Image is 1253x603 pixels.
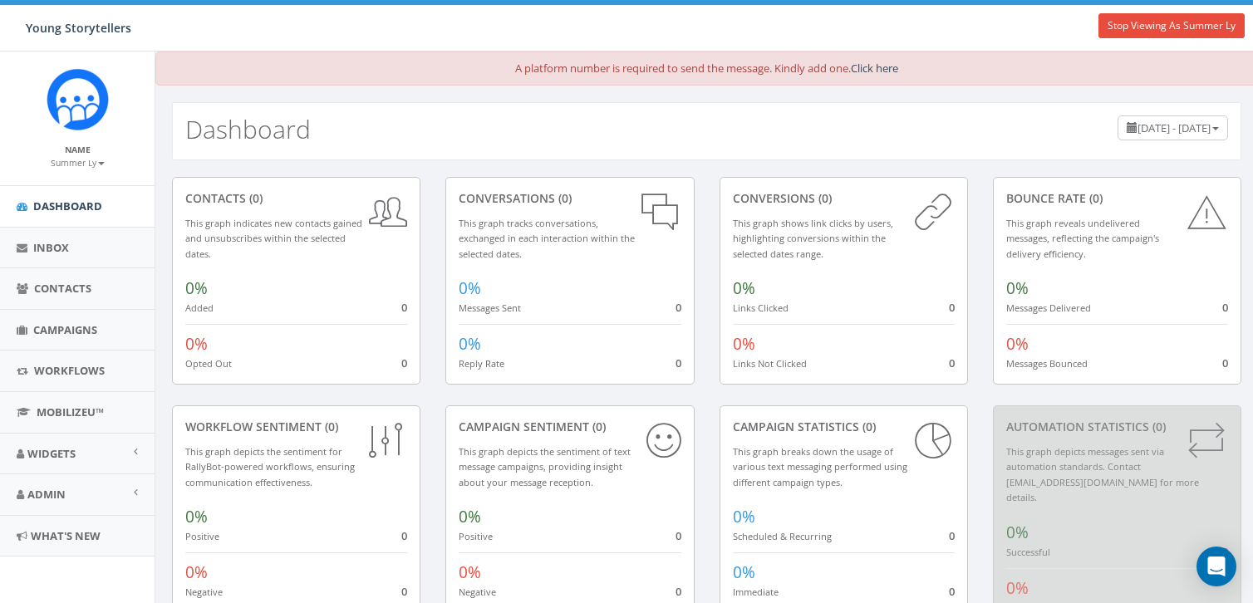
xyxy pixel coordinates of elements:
a: Click here [851,61,898,76]
span: (0) [1149,419,1166,434]
small: This graph depicts messages sent via automation standards. Contact [EMAIL_ADDRESS][DOMAIN_NAME] f... [1006,445,1199,504]
span: Widgets [27,446,76,461]
span: 0 [401,300,407,315]
small: Positive [185,530,219,542]
small: Added [185,301,214,314]
a: Stop Viewing As Summer Ly [1098,13,1245,38]
span: 0% [185,506,208,527]
small: This graph breaks down the usage of various text messaging performed using different campaign types. [733,445,907,488]
span: 0 [401,355,407,370]
small: Messages Bounced [1006,357,1088,370]
small: Reply Rate [459,357,504,370]
small: Links Clicked [733,301,789,314]
span: 0% [733,561,755,583]
span: [DATE] - [DATE] [1138,120,1211,135]
small: Messages Delivered [1006,301,1091,314]
span: 0 [1222,355,1228,370]
span: 0 [676,300,681,315]
span: (0) [589,419,606,434]
small: Name [65,144,91,155]
span: 0% [1006,522,1029,543]
small: Summer Ly [51,157,105,169]
div: Campaign Statistics [733,419,955,435]
span: 0% [185,561,208,583]
div: contacts [185,190,407,207]
small: This graph shows link clicks by users, highlighting conversions within the selected dates range. [733,217,893,260]
div: Bounce Rate [1006,190,1228,207]
span: (0) [1086,190,1103,206]
span: 0% [733,333,755,355]
span: 0% [185,333,208,355]
span: 0 [949,300,955,315]
small: This graph depicts the sentiment for RallyBot-powered workflows, ensuring communication effective... [185,445,355,488]
small: This graph depicts the sentiment of text message campaigns, providing insight about your message ... [459,445,631,488]
span: 0 [401,584,407,599]
small: This graph tracks conversations, exchanged in each interaction within the selected dates. [459,217,635,260]
span: (0) [555,190,572,206]
span: 0% [1006,577,1029,599]
span: 0 [676,528,681,543]
div: conversions [733,190,955,207]
span: 0 [949,528,955,543]
span: 0% [1006,333,1029,355]
div: Open Intercom Messenger [1196,547,1236,586]
span: 0% [459,561,481,583]
small: Links Not Clicked [733,357,807,370]
span: (0) [246,190,263,206]
span: Campaigns [33,322,97,337]
span: Contacts [34,281,91,296]
small: Negative [459,586,496,598]
small: Immediate [733,586,779,598]
span: 0 [676,584,681,599]
div: Automation Statistics [1006,419,1228,435]
span: 0% [733,277,755,299]
span: Dashboard [33,199,102,213]
span: 0% [1006,277,1029,299]
div: conversations [459,190,681,207]
small: Opted Out [185,357,232,370]
span: 0 [1222,544,1228,559]
span: 0% [733,506,755,527]
span: 0 [949,355,955,370]
small: This graph indicates new contacts gained and unsubscribes within the selected dates. [185,217,362,260]
span: 0% [185,277,208,299]
span: 0 [1222,300,1228,315]
span: Young Storytellers [26,20,131,36]
span: (0) [322,419,338,434]
span: (0) [815,190,832,206]
small: Positive [459,530,493,542]
span: Admin [27,487,66,502]
div: Workflow Sentiment [185,419,407,435]
span: Inbox [33,240,69,255]
small: Scheduled & Recurring [733,530,832,542]
small: Successful [1006,546,1050,558]
span: 0% [459,277,481,299]
span: Workflows [34,363,105,378]
small: This graph reveals undelivered messages, reflecting the campaign's delivery efficiency. [1006,217,1159,260]
span: 0 [676,355,681,370]
span: 0% [459,333,481,355]
span: MobilizeU™ [37,404,104,419]
img: Rally_Corp_Icon_1.png [47,68,109,130]
small: Messages Sent [459,301,521,314]
h2: Dashboard [185,115,311,143]
span: 0 [401,528,407,543]
span: 0% [459,506,481,527]
a: Summer Ly [51,154,105,169]
small: Negative [185,586,223,598]
span: (0) [859,419,876,434]
span: 0 [949,584,955,599]
div: Campaign Sentiment [459,419,681,435]
span: What's New [31,528,101,543]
